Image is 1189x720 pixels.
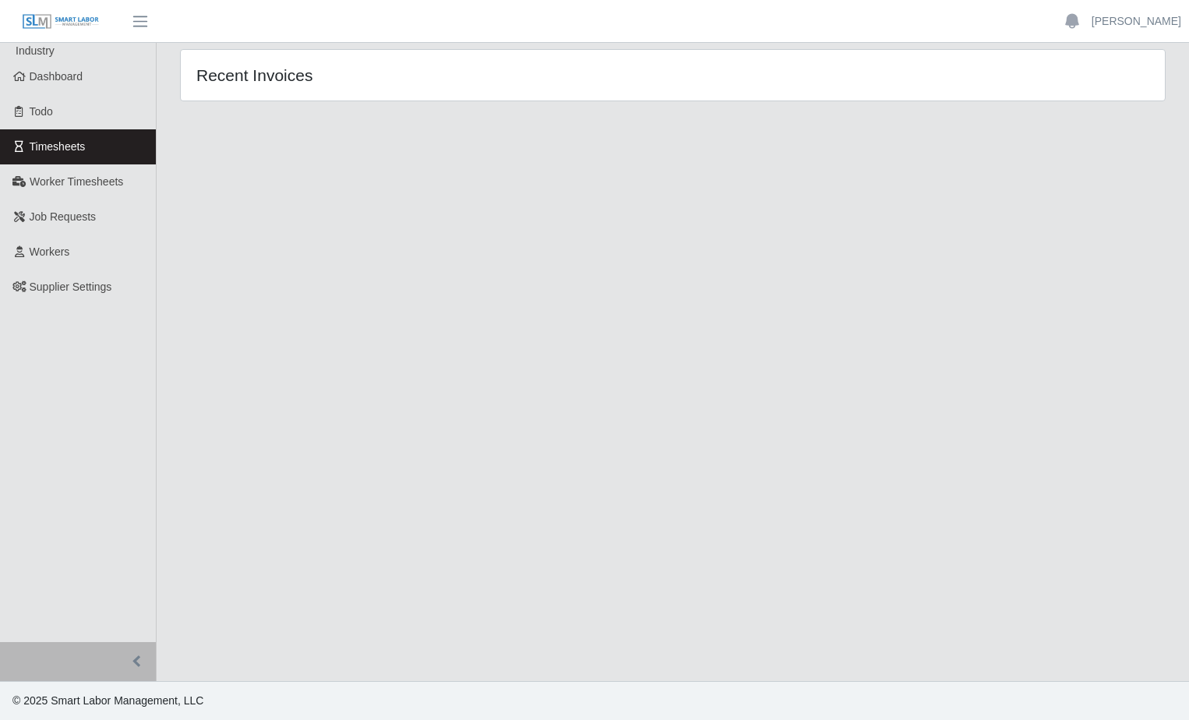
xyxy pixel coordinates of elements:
[30,105,53,118] span: Todo
[30,140,86,153] span: Timesheets
[16,44,55,57] span: Industry
[22,13,100,30] img: SLM Logo
[30,245,70,258] span: Workers
[30,210,97,223] span: Job Requests
[30,175,123,188] span: Worker Timesheets
[12,694,203,707] span: © 2025 Smart Labor Management, LLC
[196,65,580,85] h4: Recent Invoices
[30,281,112,293] span: Supplier Settings
[30,70,83,83] span: Dashboard
[1092,13,1181,30] a: [PERSON_NAME]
